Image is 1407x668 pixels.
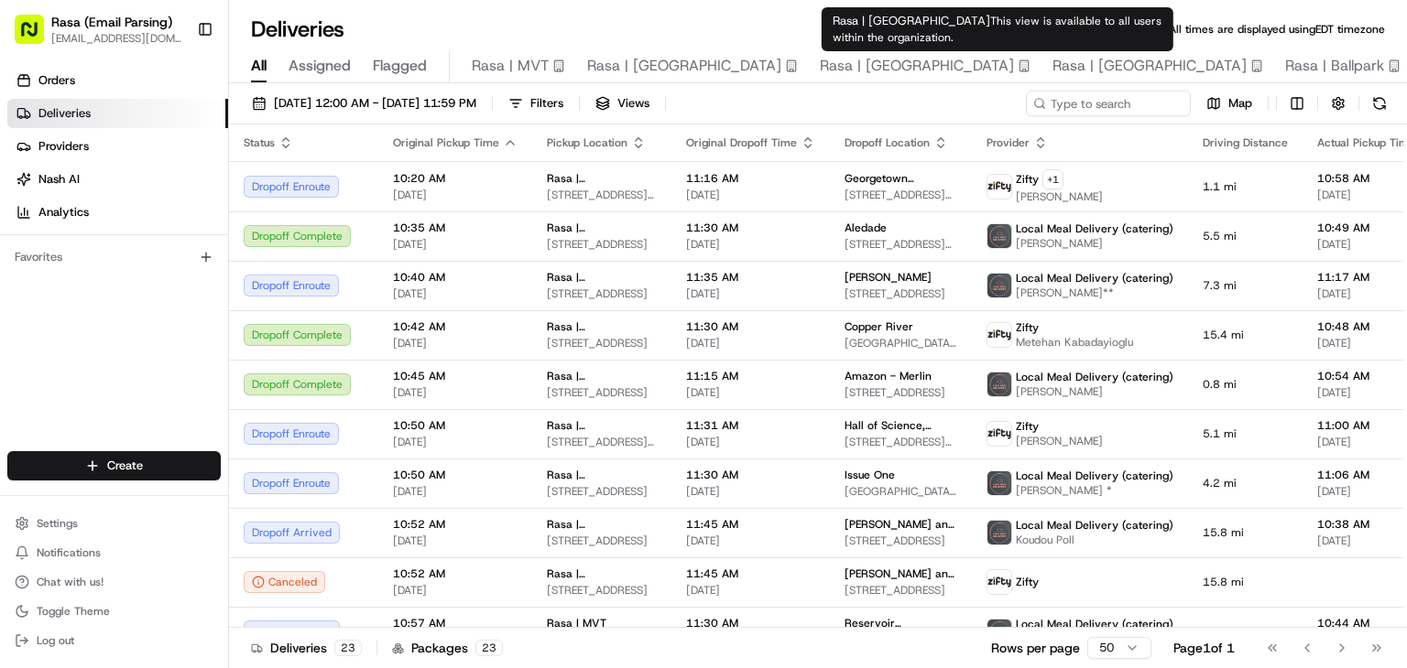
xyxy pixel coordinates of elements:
span: 1 mi [1203,624,1288,639]
button: +1 [1042,169,1063,189]
span: [DATE] [686,286,815,301]
span: Chat with us! [37,575,104,589]
span: 15.8 mi [1203,575,1288,589]
a: Analytics [7,198,228,227]
span: Rasa | [GEOGRAPHIC_DATA] [547,517,657,532]
span: 11:45 AM [686,517,815,532]
span: Zifty [1016,320,1039,335]
img: zifty-logo-trans-sq.png [987,175,1011,199]
span: [PERSON_NAME] * [1016,483,1173,498]
span: Local Meal Delivery (catering) [1016,617,1173,631]
span: [DATE] [686,385,815,400]
p: Rows per page [991,639,1080,657]
span: [DATE] [393,484,518,499]
button: [EMAIL_ADDRESS][DOMAIN_NAME] [51,31,182,46]
span: [PERSON_NAME] [1016,236,1173,251]
span: 11:45 AM [686,566,815,581]
a: Deliveries [7,99,228,128]
span: Rasa | [GEOGRAPHIC_DATA] [547,270,657,285]
span: 10:40 AM [393,270,518,285]
span: Driving Distance [1203,135,1288,150]
div: Packages [392,639,503,657]
button: Rasa (Email Parsing)[EMAIL_ADDRESS][DOMAIN_NAME] [7,7,190,51]
span: 10:35 AM [393,221,518,235]
a: Providers [7,132,228,161]
button: Rasa (Email Parsing) [51,13,172,31]
span: [DATE] [686,533,815,548]
span: Pylon [182,101,222,114]
span: Reservoir Communications Group LLC [845,616,957,630]
span: Analytics [38,204,89,221]
span: Toggle Theme [37,604,110,619]
span: [DATE] 12:00 AM - [DATE] 11:59 PM [274,95,476,112]
span: [DATE] [393,188,518,202]
span: Local Meal Delivery (catering) [1016,518,1173,533]
button: Canceled [244,571,325,593]
span: 11:30 AM [686,221,815,235]
span: This view is available to all users within the organization. [833,14,1162,45]
span: [DATE] [393,583,518,598]
button: Filters [500,91,572,116]
button: Create [7,451,221,480]
span: Flagged [373,55,427,77]
img: lmd_logo.png [987,372,1011,396]
span: 10:50 AM [393,468,518,482]
img: zifty-logo-trans-sq.png [987,323,1011,347]
button: Toggle Theme [7,598,221,624]
span: 1.1 mi [1203,179,1288,194]
span: [DATE] [393,336,518,350]
a: Orders [7,66,228,95]
span: Koudou Poll [1016,533,1173,547]
span: Pickup Location [547,135,627,150]
img: lmd_logo.png [987,471,1011,495]
span: Metehan Kabadayioglu [1016,335,1133,350]
span: Zifty [1016,172,1039,187]
span: 5.1 mi [1203,426,1288,441]
span: [PERSON_NAME] [1016,434,1103,448]
span: [DATE] [393,237,518,252]
span: [STREET_ADDRESS] [547,385,657,400]
div: Rasa | [GEOGRAPHIC_DATA] [822,7,1173,51]
span: Rasa | [GEOGRAPHIC_DATA] [1053,55,1247,77]
span: [STREET_ADDRESS] [547,286,657,301]
div: 23 [475,640,503,656]
span: Assigned [289,55,351,77]
span: [DATE] [686,237,815,252]
span: [STREET_ADDRESS] [547,237,657,252]
span: Settings [37,516,78,531]
span: 11:15 AM [686,369,815,383]
button: Settings [7,511,221,536]
span: [PERSON_NAME] [845,270,932,285]
span: [DATE] [393,385,518,400]
span: Local Meal Delivery (catering) [1016,469,1173,483]
button: Log out [7,628,221,653]
span: Rasa | [GEOGRAPHIC_DATA] [587,55,781,77]
span: 11:30 AM [686,468,815,482]
span: 10:57 AM [393,616,518,630]
button: Chat with us! [7,569,221,595]
span: 10:42 AM [393,319,518,334]
span: Georgetown Department of Government [845,171,957,186]
span: Log out [37,633,74,648]
span: Map [1228,95,1252,112]
span: Rasa | [GEOGRAPHIC_DATA][PERSON_NAME] [547,171,657,186]
span: Filters [530,95,563,112]
span: Views [617,95,649,112]
h1: Deliveries [251,15,344,44]
span: Providers [38,138,89,155]
span: Local Meal Delivery (catering) [1016,370,1173,384]
span: 11:31 AM [686,418,815,433]
span: [STREET_ADDRESS] [845,583,957,598]
span: All [251,55,267,77]
span: 11:30 AM [686,319,815,334]
div: Page 1 of 1 [1173,639,1235,657]
span: [DATE] [686,583,815,598]
span: 10:50 AM [393,418,518,433]
span: Rasa | [GEOGRAPHIC_DATA] [547,566,657,581]
a: Nash AI [7,165,228,194]
span: Rasa | Ballpark [1285,55,1384,77]
span: 10:52 AM [393,566,518,581]
span: Original Dropoff Time [686,135,797,150]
